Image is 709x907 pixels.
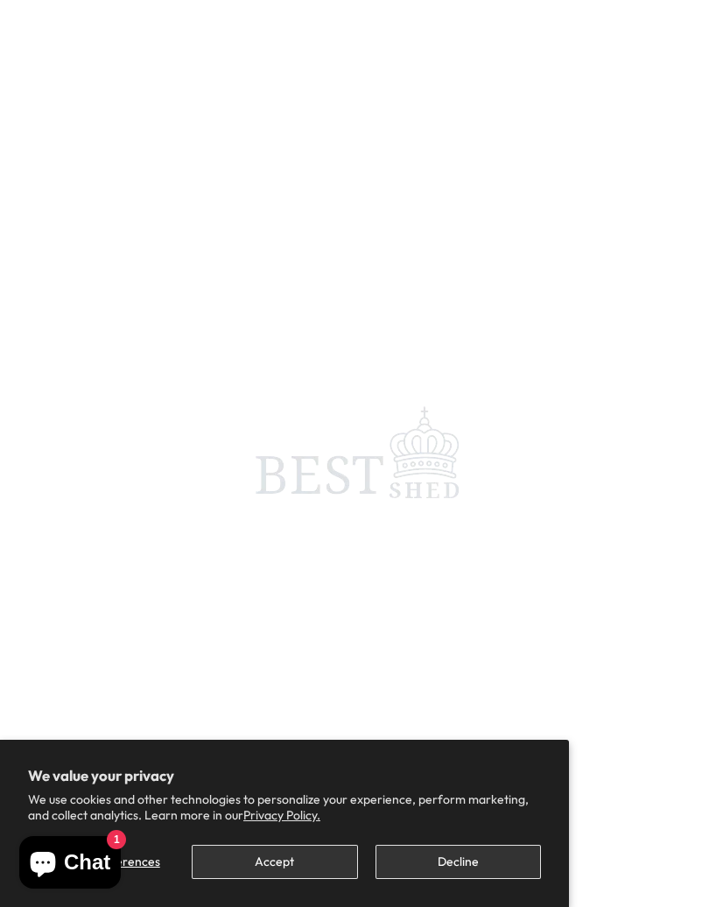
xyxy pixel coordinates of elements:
inbox-online-store-chat: Shopify online store chat [14,836,126,893]
h2: We value your privacy [28,768,541,784]
button: Decline [376,845,541,879]
a: Privacy Policy. [243,807,320,823]
button: Accept [192,845,357,879]
p: We use cookies and other technologies to personalize your experience, perform marketing, and coll... [28,791,541,823]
